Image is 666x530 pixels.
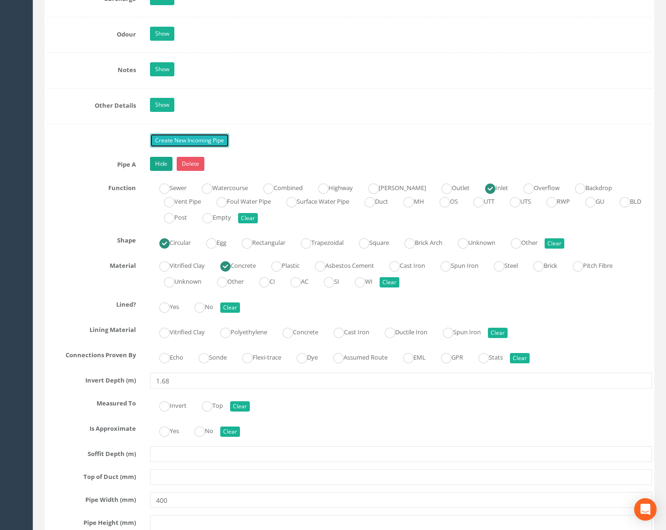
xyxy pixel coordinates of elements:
label: Square [350,235,389,249]
a: Delete [177,157,204,171]
label: Assumed Route [324,350,388,363]
label: No [185,423,213,437]
label: Odour [40,27,143,39]
label: Echo [150,350,183,363]
label: Pipe Height (mm) [40,515,143,527]
a: Hide [150,157,172,171]
label: Vitrified Clay [150,324,205,338]
label: Pipe Width (mm) [40,492,143,504]
label: Other [208,274,244,287]
label: GU [576,194,604,207]
label: WI [345,274,373,287]
label: Ductile Iron [375,324,427,338]
label: Yes [150,299,179,313]
label: Surface Water Pipe [277,194,349,207]
label: BLD [610,194,641,207]
a: Show [150,27,174,41]
label: UTT [464,194,494,207]
a: Show [150,62,174,76]
label: Measured To [40,396,143,408]
button: Clear [488,328,508,338]
label: Duct [355,194,388,207]
label: CI [250,274,275,287]
label: Trapezoidal [292,235,344,249]
label: Plastic [262,258,299,272]
label: Lining Material [40,322,143,334]
label: Backdrop [566,180,612,194]
label: Rectangular [232,235,285,249]
label: No [185,299,213,313]
label: UTS [501,194,531,207]
a: Show [150,98,174,112]
label: Notes [40,62,143,74]
label: Vent Pipe [155,194,201,207]
a: Create New Incoming Pipe [150,133,229,147]
label: Cast Iron [324,324,369,338]
label: Cast Iron [380,258,425,272]
label: [PERSON_NAME] [359,180,426,194]
label: Egg [197,235,226,249]
label: Concrete [211,258,256,272]
label: Shape [40,233,143,245]
label: Sonde [189,350,227,363]
label: Foul Water Pipe [207,194,271,207]
div: Open Intercom Messenger [634,498,657,521]
label: Circular [150,235,191,249]
label: AC [281,274,308,287]
label: SI [314,274,339,287]
label: Pitch Fibre [563,258,613,272]
button: Clear [220,427,240,437]
label: Dye [287,350,318,363]
label: Unknown [155,274,202,287]
label: Brick Arch [395,235,442,249]
label: Inlet [476,180,508,194]
button: Clear [545,238,564,249]
label: Other [501,235,538,249]
label: Stats [469,350,503,363]
label: Polyethylene [211,324,267,338]
label: Pipe A [40,157,143,169]
button: Clear [220,302,240,313]
label: Highway [309,180,353,194]
label: Top [193,398,223,412]
button: Clear [230,401,250,412]
label: Spun Iron [431,258,479,272]
button: Clear [510,353,530,363]
label: Invert [150,398,187,412]
label: Combined [254,180,303,194]
label: Other Details [40,98,143,110]
label: Asbestos Cement [306,258,374,272]
label: Steel [485,258,518,272]
label: RWP [537,194,570,207]
label: Lined? [40,297,143,309]
label: Concrete [273,324,318,338]
label: Brick [524,258,557,272]
label: OS [430,194,458,207]
label: Function [40,180,143,192]
label: Spun Iron [434,324,481,338]
label: Soffit Depth (m) [40,446,143,458]
label: Overflow [514,180,560,194]
label: GPR [432,350,463,363]
button: Clear [238,213,258,223]
label: Unknown [449,235,495,249]
label: MH [394,194,424,207]
label: Connections Proven By [40,347,143,360]
label: Vitrified Clay [150,258,205,272]
label: Top of Duct (mm) [40,469,143,481]
label: Yes [150,423,179,437]
label: EML [394,350,426,363]
label: Watercourse [193,180,248,194]
label: Outlet [432,180,470,194]
label: Post [155,210,187,223]
label: Invert Depth (m) [40,373,143,385]
label: Is Approximate [40,421,143,433]
label: Empty [193,210,231,223]
label: Material [40,258,143,270]
button: Clear [380,277,399,287]
label: Sewer [150,180,187,194]
label: Flexi-trace [233,350,281,363]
